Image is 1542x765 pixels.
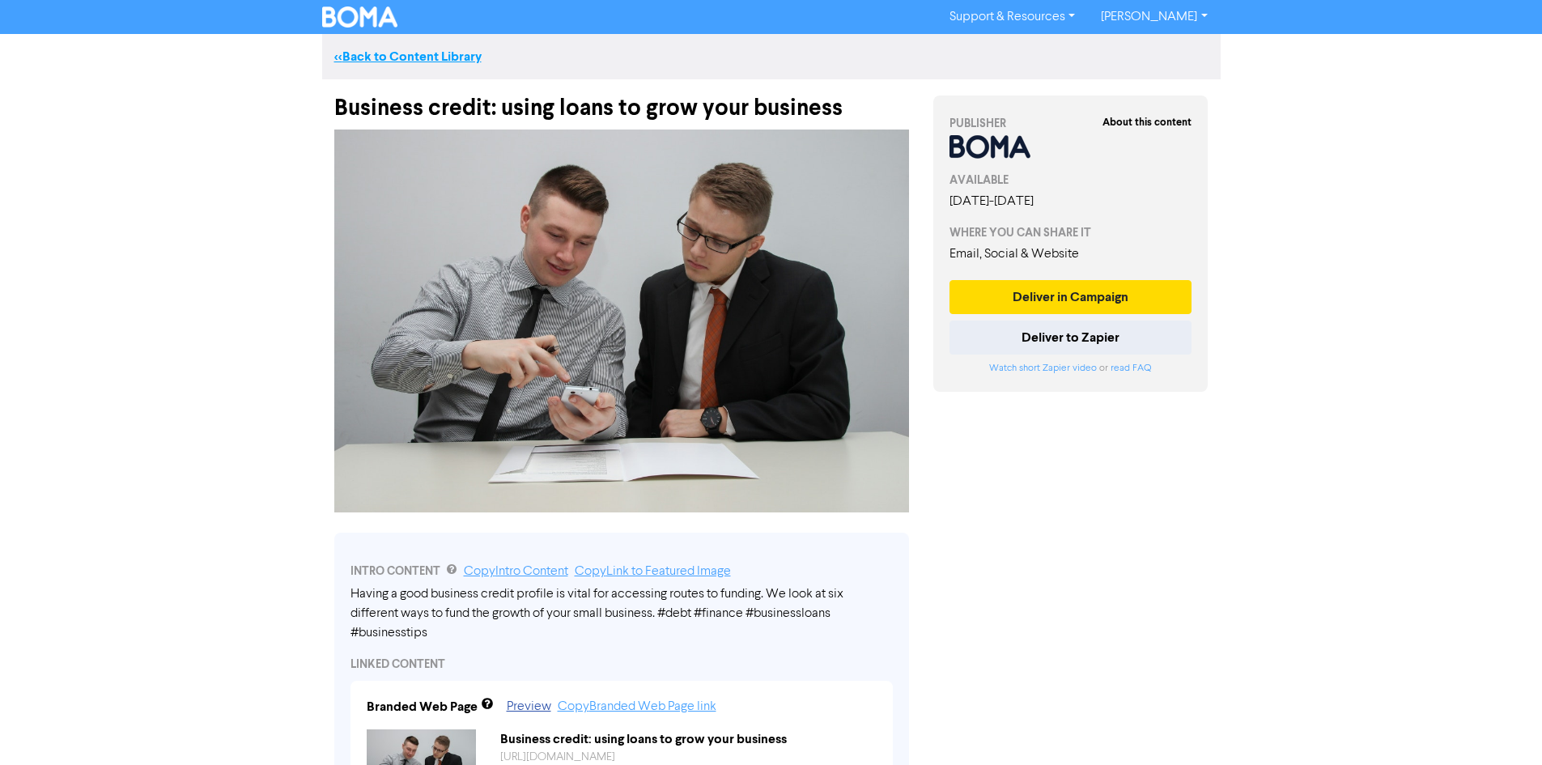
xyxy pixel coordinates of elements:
[937,4,1088,30] a: Support & Resources
[949,244,1192,264] div: Email, Social & Website
[949,172,1192,189] div: AVAILABLE
[350,584,893,643] div: Having a good business credit profile is vital for accessing routes to funding. We look at six di...
[1102,116,1192,129] strong: About this content
[949,224,1192,241] div: WHERE YOU CAN SHARE IT
[949,115,1192,132] div: PUBLISHER
[367,697,478,716] div: Branded Web Page
[989,363,1097,373] a: Watch short Zapier video
[507,700,551,713] a: Preview
[500,751,615,763] a: [URL][DOMAIN_NAME]
[949,321,1192,355] button: Deliver to Zapier
[1111,363,1151,373] a: read FAQ
[488,729,889,749] div: Business credit: using loans to grow your business
[464,565,568,578] a: Copy Intro Content
[322,6,398,28] img: BOMA Logo
[334,79,909,121] div: Business credit: using loans to grow your business
[575,565,731,578] a: Copy Link to Featured Image
[334,49,482,65] a: <<Back to Content Library
[1088,4,1220,30] a: [PERSON_NAME]
[949,192,1192,211] div: [DATE] - [DATE]
[558,700,716,713] a: Copy Branded Web Page link
[350,656,893,673] div: LINKED CONTENT
[949,361,1192,376] div: or
[350,562,893,581] div: INTRO CONTENT
[949,280,1192,314] button: Deliver in Campaign
[1461,687,1542,765] iframe: Chat Widget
